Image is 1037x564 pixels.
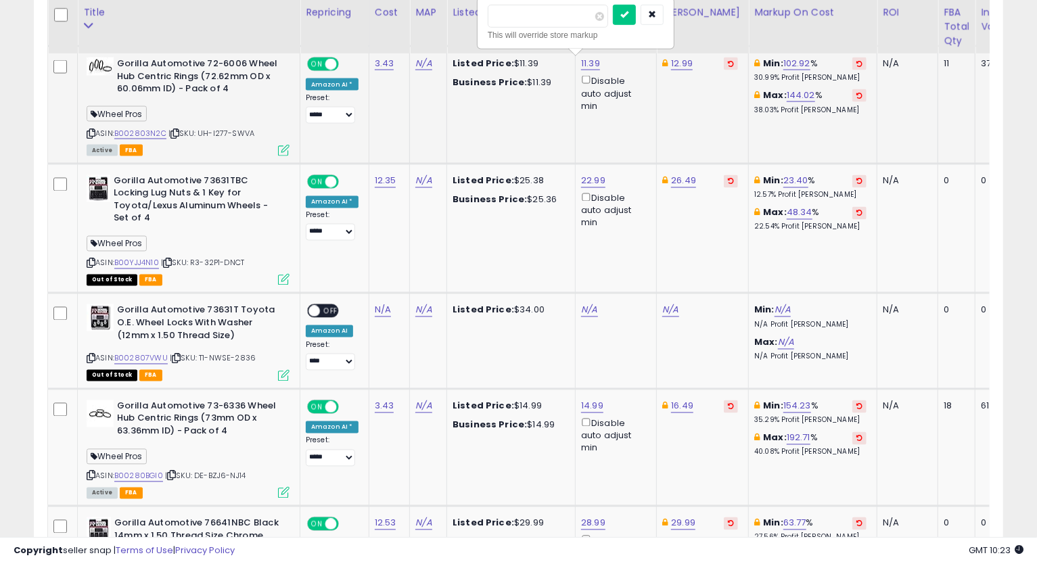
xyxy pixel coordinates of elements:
[581,304,597,317] a: N/A
[754,222,867,232] p: 22.54% Profit [PERSON_NAME]
[787,89,815,102] a: 144.02
[754,5,871,20] div: Markup on Cost
[320,306,342,317] span: OFF
[969,544,1023,557] span: 2025-10-9 10:23 GMT
[120,145,143,156] span: FBA
[944,517,965,530] div: 0
[488,28,664,42] div: This will override store markup
[337,59,359,70] span: OFF
[87,57,290,154] div: ASIN:
[883,400,927,413] div: N/A
[944,5,969,48] div: FBA Total Qty
[754,321,867,330] p: N/A Profit [PERSON_NAME]
[883,5,932,20] div: ROI
[139,370,162,381] span: FBA
[306,78,359,91] div: Amazon AI *
[581,191,646,230] div: Disable auto adjust min
[87,449,147,465] span: Wheel Pros
[375,400,394,413] a: 3.43
[306,325,353,337] div: Amazon AI
[671,400,693,413] a: 16.49
[453,419,527,431] b: Business Price:
[453,193,527,206] b: Business Price:
[778,336,794,350] a: N/A
[981,517,1016,530] div: 0
[453,76,527,89] b: Business Price:
[883,57,927,70] div: N/A
[453,5,570,20] div: Listed Price
[581,73,646,112] div: Disable auto adjust min
[581,416,646,455] div: Disable auto adjust min
[114,353,168,365] a: B002807VWU
[87,304,290,379] div: ASIN:
[415,57,432,70] a: N/A
[375,57,394,70] a: 3.43
[783,57,810,70] a: 102.92
[662,304,678,317] a: N/A
[116,544,173,557] a: Terms of Use
[944,175,965,187] div: 0
[581,400,603,413] a: 14.99
[375,517,396,530] a: 12.53
[453,57,514,70] b: Listed Price:
[306,5,363,20] div: Repricing
[117,57,281,99] b: Gorilla Automotive 72-6006 Wheel Hub Centric Rings (72.62mm OD x 60.06mm ID) - Pack of 4
[581,517,605,530] a: 28.99
[87,400,290,497] div: ASIN:
[453,304,514,316] b: Listed Price:
[415,304,432,317] a: N/A
[308,401,325,413] span: ON
[453,304,565,316] div: $34.00
[783,400,811,413] a: 154.23
[139,275,162,286] span: FBA
[754,175,867,200] div: %
[581,57,600,70] a: 11.39
[763,57,783,70] b: Min:
[754,89,867,114] div: %
[87,517,111,544] img: 51KQn8nggyL._SL40_.jpg
[306,436,359,467] div: Preset:
[306,196,359,208] div: Amazon AI *
[83,5,294,20] div: Title
[306,421,359,433] div: Amazon AI *
[883,517,927,530] div: N/A
[337,519,359,530] span: OFF
[306,211,359,241] div: Preset:
[415,400,432,413] a: N/A
[754,448,867,457] p: 40.08% Profit [PERSON_NAME]
[114,471,163,482] a: B00280BGI0
[754,105,867,115] p: 38.03% Profit [PERSON_NAME]
[775,304,791,317] a: N/A
[87,488,118,499] span: All listings currently available for purchase on Amazon
[87,175,110,202] img: 511M9FNB8qL._SL40_.jpg
[453,400,514,413] b: Listed Price:
[787,206,812,220] a: 48.34
[754,400,867,425] div: %
[787,431,810,445] a: 192.71
[375,174,396,188] a: 12.35
[944,400,965,413] div: 18
[944,304,965,316] div: 0
[763,431,787,444] b: Max:
[114,258,159,269] a: B00YJJ4N10
[14,544,63,557] strong: Copyright
[120,488,143,499] span: FBA
[883,304,927,316] div: N/A
[754,416,867,425] p: 35.29% Profit [PERSON_NAME]
[581,174,605,188] a: 22.99
[337,176,359,187] span: OFF
[87,370,137,381] span: All listings that are currently out of stock and unavailable for purchase on Amazon
[453,419,565,431] div: $14.99
[763,517,783,530] b: Min:
[415,174,432,188] a: N/A
[308,59,325,70] span: ON
[114,175,278,229] b: Gorilla Automotive 73631TBC Locking Lug Nuts & 1 Key for Toyota/Lexus Aluminum Wheels - Set of 4
[981,5,1021,34] div: Inv. value
[87,400,114,427] img: 314ZzfoxkIL._SL40_.jpg
[671,57,693,70] a: 12.99
[87,106,147,122] span: Wheel Pros
[754,207,867,232] div: %
[981,304,1016,316] div: 0
[453,57,565,70] div: $11.39
[763,400,783,413] b: Min:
